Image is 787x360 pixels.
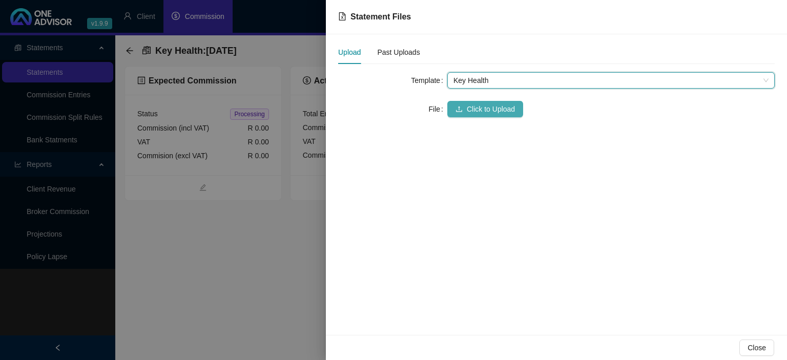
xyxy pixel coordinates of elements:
span: upload [455,105,463,113]
label: File [429,101,447,117]
button: Close [739,340,774,356]
button: uploadClick to Upload [447,101,523,117]
span: Click to Upload [467,103,515,115]
span: Close [748,342,766,353]
div: Upload [338,47,361,58]
span: file-excel [338,12,346,20]
label: Template [411,72,447,89]
span: Key Health [453,73,769,88]
span: Statement Files [350,12,411,21]
div: Past Uploads [377,47,420,58]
